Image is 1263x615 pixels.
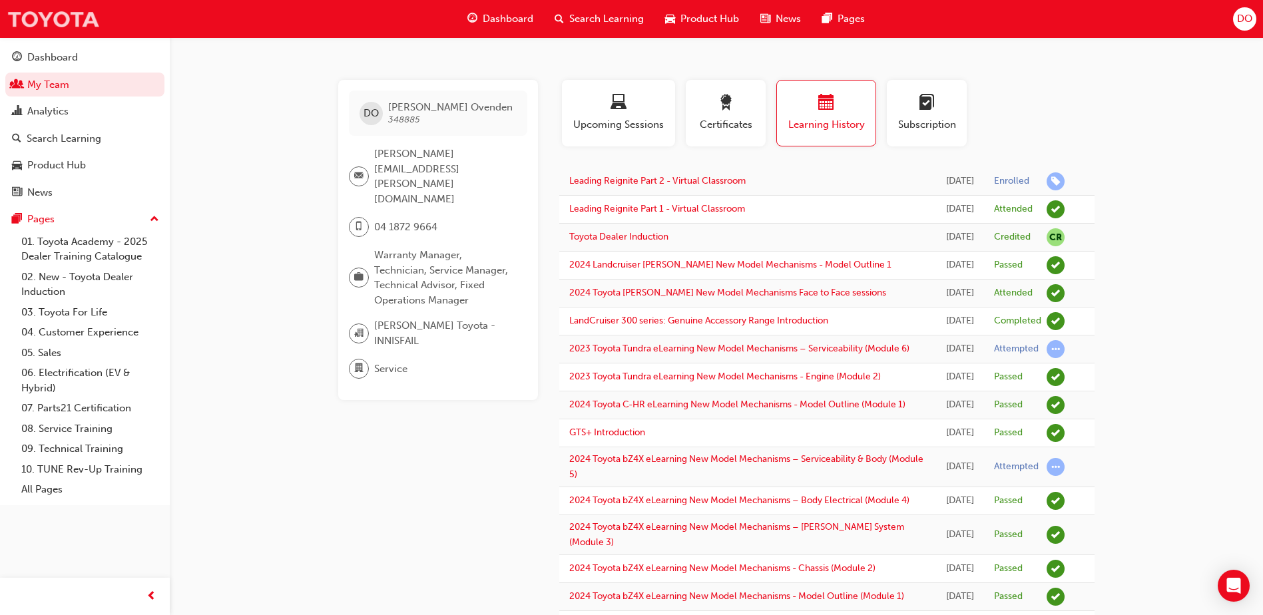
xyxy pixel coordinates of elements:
[946,174,974,189] div: Thu Aug 14 2025 12:53:01 GMT+1000 (Australian Eastern Standard Time)
[569,203,745,214] a: Leading Reignite Part 1 - Virtual Classroom
[994,315,1041,327] div: Completed
[7,4,100,34] img: Trak
[838,11,865,27] span: Pages
[787,117,866,132] span: Learning History
[776,80,876,146] button: Learning History
[994,231,1031,244] div: Credited
[12,79,22,91] span: people-icon
[12,187,22,199] span: news-icon
[897,117,957,132] span: Subscription
[374,361,407,377] span: Service
[388,101,513,113] span: [PERSON_NAME] Ovenden
[27,50,78,65] div: Dashboard
[1047,588,1065,606] span: learningRecordVerb_PASS-icon
[569,427,645,438] a: GTS+ Introduction
[946,561,974,576] div: Mon Mar 11 2024 12:24:06 GMT+1000 (Australian Eastern Standard Time)
[354,269,364,286] span: briefcase-icon
[364,106,379,121] span: DO
[994,371,1023,383] div: Passed
[27,131,101,146] div: Search Learning
[27,158,86,173] div: Product Hub
[12,214,22,226] span: pages-icon
[12,106,22,118] span: chart-icon
[1047,458,1065,476] span: learningRecordVerb_ATTEMPT-icon
[569,399,905,410] a: 2024 Toyota C-HR eLearning New Model Mechanisms - Model Outline (Module 1)
[994,427,1023,439] div: Passed
[1047,284,1065,302] span: learningRecordVerb_ATTEND-icon
[27,212,55,227] div: Pages
[16,398,164,419] a: 07. Parts21 Certification
[374,248,517,307] span: Warranty Manager, Technician, Service Manager, Technical Advisor, Fixed Operations Manager
[1047,340,1065,358] span: learningRecordVerb_ATTEMPT-icon
[1047,228,1065,246] span: null-icon
[946,230,974,245] div: Tue Apr 22 2025 10:00:00 GMT+1000 (Australian Eastern Standard Time)
[994,399,1023,411] div: Passed
[555,11,564,27] span: search-icon
[569,343,909,354] a: 2023 Toyota Tundra eLearning New Model Mechanisms – Serviceability (Module 6)
[994,590,1023,603] div: Passed
[374,146,517,206] span: [PERSON_NAME][EMAIL_ADDRESS][PERSON_NAME][DOMAIN_NAME]
[544,5,654,33] a: search-iconSearch Learning
[374,220,437,235] span: 04 1872 9664
[812,5,876,33] a: pages-iconPages
[994,461,1039,473] div: Attempted
[569,175,746,186] a: Leading Reignite Part 2 - Virtual Classroom
[5,207,164,232] button: Pages
[1047,492,1065,510] span: learningRecordVerb_PASS-icon
[569,231,668,242] a: Toyota Dealer Induction
[27,185,53,200] div: News
[1047,256,1065,274] span: learningRecordVerb_PASS-icon
[354,325,364,342] span: organisation-icon
[750,5,812,33] a: news-iconNews
[16,343,164,363] a: 05. Sales
[374,318,517,348] span: [PERSON_NAME] Toyota - INNISFAIL
[5,45,164,70] a: Dashboard
[16,459,164,480] a: 10. TUNE Rev-Up Training
[686,80,766,146] button: Certificates
[946,313,974,329] div: Fri Aug 23 2024 09:53:30 GMT+1000 (Australian Eastern Standard Time)
[919,95,935,112] span: learningplan-icon
[16,439,164,459] a: 09. Technical Training
[994,203,1033,216] div: Attended
[680,11,739,27] span: Product Hub
[1047,312,1065,330] span: learningRecordVerb_COMPLETE-icon
[994,528,1023,541] div: Passed
[946,286,974,301] div: Tue Oct 22 2024 08:30:00 GMT+1000 (Australian Eastern Standard Time)
[946,425,974,441] div: Wed Jul 17 2024 08:42:33 GMT+1000 (Australian Eastern Standard Time)
[569,453,923,480] a: 2024 Toyota bZ4X eLearning New Model Mechanisms – Serviceability & Body (Module 5)
[12,160,22,172] span: car-icon
[776,11,801,27] span: News
[572,117,665,132] span: Upcoming Sessions
[16,232,164,267] a: 01. Toyota Academy - 2025 Dealer Training Catalogue
[354,168,364,185] span: email-icon
[569,495,909,506] a: 2024 Toyota bZ4X eLearning New Model Mechanisms – Body Electrical (Module 4)
[994,343,1039,355] div: Attempted
[946,493,974,509] div: Wed Mar 13 2024 10:51:28 GMT+1000 (Australian Eastern Standard Time)
[12,133,21,145] span: search-icon
[946,397,974,413] div: Fri Jul 19 2024 15:59:38 GMT+1000 (Australian Eastern Standard Time)
[467,11,477,27] span: guage-icon
[760,11,770,27] span: news-icon
[818,95,834,112] span: calendar-icon
[1047,200,1065,218] span: learningRecordVerb_ATTEND-icon
[1218,570,1250,602] div: Open Intercom Messenger
[146,588,156,605] span: prev-icon
[994,562,1023,575] div: Passed
[16,267,164,302] a: 02. New - Toyota Dealer Induction
[12,52,22,64] span: guage-icon
[354,218,364,236] span: mobile-icon
[5,43,164,207] button: DashboardMy TeamAnalyticsSearch LearningProduct HubNews
[5,73,164,97] a: My Team
[5,153,164,178] a: Product Hub
[569,590,904,602] a: 2024 Toyota bZ4X eLearning New Model Mechanisms - Model Outline (Module 1)
[696,117,756,132] span: Certificates
[1233,7,1256,31] button: DO
[994,259,1023,272] div: Passed
[994,495,1023,507] div: Passed
[150,211,159,228] span: up-icon
[562,80,675,146] button: Upcoming Sessions
[1047,526,1065,544] span: learningRecordVerb_PASS-icon
[946,258,974,273] div: Wed Feb 12 2025 11:45:52 GMT+1000 (Australian Eastern Standard Time)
